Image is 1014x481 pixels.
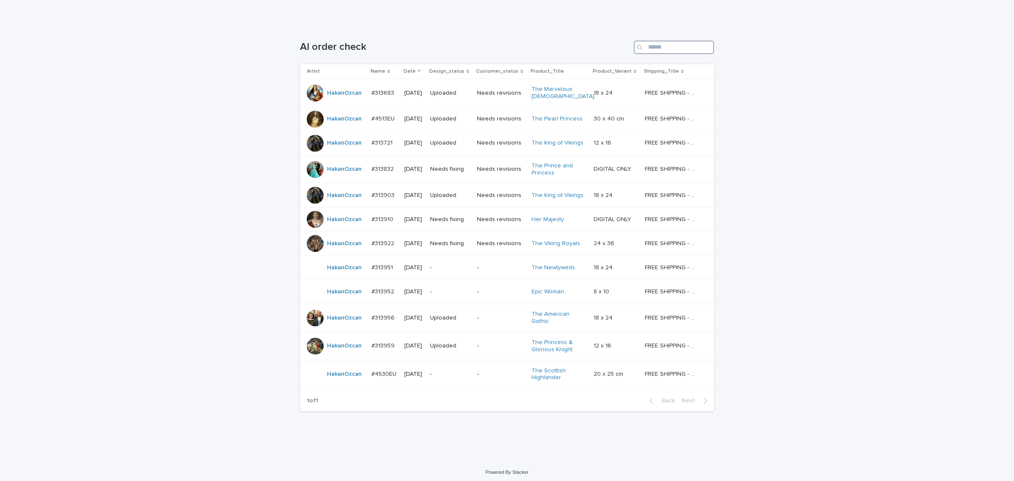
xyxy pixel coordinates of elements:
p: #313952 [371,287,396,295]
tr: HakanOzcan #313910#313910 [DATE]Needs fixingNeeds revisionsHer Majesty DIGITAL ONLYDIGITAL ONLY F... [300,208,714,232]
a: The American Gothic [532,311,584,325]
p: Needs revisions [477,115,525,123]
p: FREE SHIPPING - preview in 1-2 business days, after your approval delivery will take 5-10 b.d. [645,164,699,173]
p: Needs revisions [477,139,525,147]
p: Needs fixing [430,166,470,173]
p: 18 x 24 [594,190,614,199]
p: Needs revisions [477,192,525,199]
p: Needs revisions [477,216,525,223]
a: HakanOzcan [327,342,362,350]
tr: HakanOzcan #313922#313922 [DATE]Needs fixingNeeds revisionsThe Viking Royals 24 x 3624 x 36 FREE ... [300,232,714,256]
a: HakanOzcan [327,240,362,247]
p: [DATE] [404,264,423,271]
p: FREE SHIPPING - preview in 1-2 business days, after your approval delivery will take 5-10 b.d. [645,238,699,247]
a: HakanOzcan [327,166,362,173]
p: [DATE] [404,240,423,247]
p: - [477,371,525,378]
p: 18 x 24 [594,88,614,97]
p: Artist [307,67,320,76]
p: FREE SHIPPING - preview in 1-2 business days, after your approval delivery will take 5-10 b.d. [645,313,699,322]
a: Epic Woman [532,288,564,295]
a: HakanOzcan [327,216,362,223]
tr: HakanOzcan #313721#313721 [DATE]UploadedNeeds revisionsThe King of Vikings 12 x 1612 x 16 FREE SH... [300,131,714,155]
a: HakanOzcan [327,314,362,322]
p: #313683 [371,88,396,97]
p: 8 x 10 [594,287,611,295]
span: Next [681,398,700,404]
tr: HakanOzcan #4530EU#4530EU [DATE]--The Scottish Highlander 20 x 25 cm20 x 25 cm FREE SHIPPING - pr... [300,360,714,388]
p: #313910 [371,214,395,223]
p: [DATE] [404,342,423,350]
p: - [430,371,470,378]
p: 24 x 36 [594,238,616,247]
a: The Viking Royals [532,240,580,247]
p: Uploaded [430,139,470,147]
p: Product_Variant [593,67,632,76]
a: HakanOzcan [327,371,362,378]
p: Design_status [429,67,464,76]
tr: HakanOzcan #313832#313832 [DATE]Needs fixingNeeds revisionsThe Prince and Princess DIGITAL ONLYDI... [300,155,714,183]
p: [DATE] [404,288,423,295]
p: [DATE] [404,192,423,199]
p: - [477,264,525,271]
button: Next [678,397,714,404]
p: Needs revisions [477,90,525,97]
p: FREE SHIPPING - preview in 1-2 business days, after your approval delivery will take 5-10 busines... [645,114,699,123]
p: #313951 [371,262,395,271]
p: #313956 [371,313,396,322]
a: The Prince and Princess [532,162,584,177]
p: #4513EU [371,114,396,123]
a: HakanOzcan [327,264,362,271]
a: The Newlyweds [532,264,575,271]
a: The Marvelous [DEMOGRAPHIC_DATA] [532,86,594,100]
a: HakanOzcan [327,115,362,123]
p: - [477,288,525,295]
p: #313959 [371,341,396,350]
p: - [430,288,470,295]
a: The King of Vikings [532,139,583,147]
p: Shipping_Title [644,67,679,76]
p: Uploaded [430,192,470,199]
p: FREE SHIPPING - preview in 1-2 business days, after your approval delivery will take 5-10 b.d. [645,88,699,97]
p: - [430,264,470,271]
a: The Pearl Princess [532,115,583,123]
p: FREE SHIPPING - preview in 1-2 business days, after your approval delivery will take 5-10 b.d. [645,287,699,295]
button: Back [643,397,678,404]
tr: HakanOzcan #4513EU#4513EU [DATE]UploadedNeeds revisionsThe Pearl Princess 30 x 40 cm30 x 40 cm FR... [300,107,714,131]
p: - [477,342,525,350]
p: #313832 [371,164,395,173]
a: The King of Vikings [532,192,583,199]
p: Needs revisions [477,240,525,247]
p: FREE SHIPPING - preview in 1-2 business days, after your approval delivery will take 5-10 b.d. [645,138,699,147]
tr: HakanOzcan #313956#313956 [DATE]Uploaded-The American Gothic 18 x 2418 x 24 FREE SHIPPING - previ... [300,304,714,332]
p: [DATE] [404,139,423,147]
p: FREE SHIPPING - preview in 1-2 business days, after your approval delivery will take 5-10 busines... [645,369,699,378]
p: [DATE] [404,115,423,123]
p: Date [403,67,416,76]
input: Search [634,41,714,54]
a: Powered By Stacker [485,470,528,475]
p: DIGITAL ONLY [594,214,633,223]
a: The Scottish Highlander [532,367,584,382]
p: Uploaded [430,314,470,322]
p: DIGITAL ONLY [594,164,633,173]
a: The Princess & Glorious Knight [532,339,584,353]
p: Uploaded [430,342,470,350]
p: 20 x 25 cm [594,369,625,378]
p: [DATE] [404,166,423,173]
tr: HakanOzcan #313959#313959 [DATE]Uploaded-The Princess & Glorious Knight 12 x 1612 x 16 FREE SHIPP... [300,332,714,360]
p: #313903 [371,190,396,199]
p: [DATE] [404,314,423,322]
p: Uploaded [430,90,470,97]
p: Customer_status [476,67,518,76]
tr: HakanOzcan #313952#313952 [DATE]--Epic Woman 8 x 108 x 10 FREE SHIPPING - preview in 1-2 business... [300,280,714,304]
p: 12 x 16 [594,341,613,350]
p: #4530EU [371,369,398,378]
a: HakanOzcan [327,192,362,199]
a: Her Majesty [532,216,564,223]
p: Needs fixing [430,216,470,223]
p: #313922 [371,238,396,247]
p: - [477,314,525,322]
p: FREE SHIPPING - preview in 1-2 business days, after your approval delivery will take 5-10 b.d. [645,262,699,271]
